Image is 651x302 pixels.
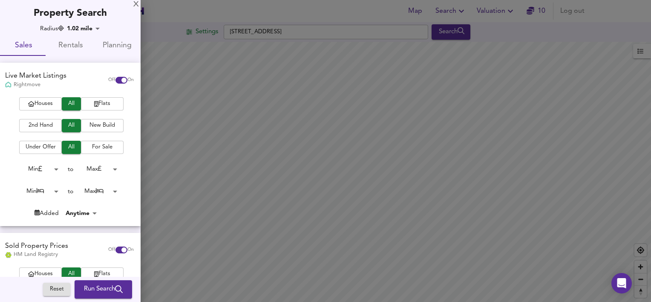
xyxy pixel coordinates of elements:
[85,99,119,109] span: Flats
[73,185,120,198] div: Max
[133,2,139,8] div: X
[84,284,123,295] span: Run Search
[81,119,124,132] button: New Build
[68,187,73,196] div: to
[52,39,89,52] span: Rentals
[23,99,58,109] span: Houses
[5,252,12,258] img: Land Registry
[81,97,124,110] button: Flats
[5,241,68,251] div: Sold Property Prices
[62,141,81,154] button: All
[23,269,58,279] span: Houses
[66,99,77,109] span: All
[85,269,119,279] span: Flats
[35,209,59,218] div: Added
[19,97,62,110] button: Houses
[81,141,124,154] button: For Sale
[5,251,68,258] div: HM Land Registry
[43,283,70,296] button: Reset
[64,24,103,33] div: 1.02 mile
[47,285,66,295] span: Reset
[611,273,632,293] div: Open Intercom Messenger
[66,121,77,131] span: All
[73,163,120,176] div: Max
[62,97,81,110] button: All
[19,267,62,281] button: Houses
[66,142,77,152] span: All
[63,209,100,218] div: Anytime
[5,71,66,81] div: Live Market Listings
[62,119,81,132] button: All
[75,281,132,299] button: Run Search
[5,39,42,52] span: Sales
[127,77,134,84] span: On
[108,247,115,253] span: Off
[23,142,58,152] span: Under Offer
[19,141,62,154] button: Under Offer
[99,39,135,52] span: Planning
[23,121,58,131] span: 2nd Hand
[5,81,66,89] div: Rightmove
[68,165,73,174] div: to
[19,119,62,132] button: 2nd Hand
[5,81,12,89] img: Rightmove
[85,121,119,131] span: New Build
[62,267,81,281] button: All
[108,77,115,84] span: Off
[81,267,124,281] button: Flats
[14,185,61,198] div: Min
[127,247,134,253] span: On
[66,269,77,279] span: All
[85,142,119,152] span: For Sale
[14,163,61,176] div: Min
[40,24,64,33] div: Radius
